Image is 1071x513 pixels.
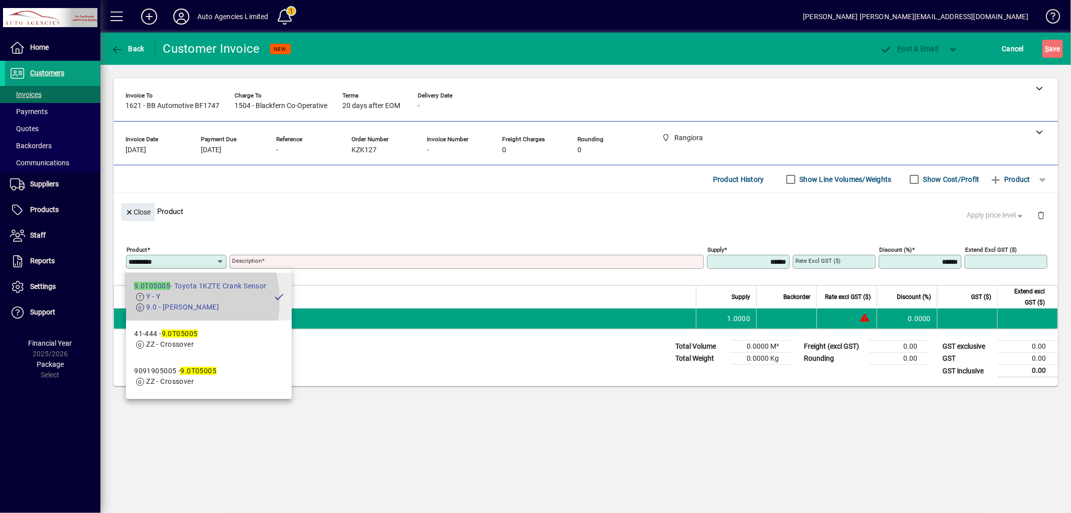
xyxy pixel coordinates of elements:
[5,137,100,154] a: Backorders
[152,291,164,302] span: Item
[427,146,429,154] span: -
[783,291,810,302] span: Backorder
[998,353,1058,365] td: 0.00
[1045,41,1060,57] span: ave
[670,341,731,353] td: Total Volume
[670,353,731,365] td: Total Weight
[234,102,327,110] span: 1504 - Blackfern Co-Operative
[276,146,278,154] span: -
[10,108,48,116] span: Payments
[274,46,287,52] span: NEW
[125,204,151,221] span: Close
[30,180,59,188] span: Suppliers
[133,8,165,26] button: Add
[898,45,902,53] span: P
[1000,40,1027,58] button: Cancel
[10,125,39,133] span: Quotes
[29,339,72,347] span: Financial Year
[108,40,147,58] button: Back
[713,171,764,187] span: Product History
[5,172,100,197] a: Suppliers
[1045,45,1049,53] span: S
[10,142,52,150] span: Backorders
[709,170,768,188] button: Product History
[121,203,155,221] button: Close
[879,246,912,253] mat-label: Discount (%)
[869,353,929,365] td: 0.00
[921,174,980,184] label: Show Cost/Profit
[877,309,937,329] td: 0.0000
[232,257,262,264] mat-label: Description
[1004,286,1045,308] span: Extend excl GST ($)
[937,341,998,353] td: GST exclusive
[5,274,100,299] a: Settings
[127,246,147,253] mat-label: Product
[10,159,69,167] span: Communications
[731,341,791,353] td: 0.0000 M³
[418,102,420,110] span: -
[5,249,100,274] a: Reports
[937,353,998,365] td: GST
[164,313,175,324] span: Rangiora
[971,291,991,302] span: GST ($)
[5,120,100,137] a: Quotes
[201,146,221,154] span: [DATE]
[118,207,158,216] app-page-header-button: Close
[30,231,46,239] span: Staff
[187,291,218,302] span: Description
[732,291,750,302] span: Supply
[5,154,100,171] a: Communications
[30,308,55,316] span: Support
[5,300,100,325] a: Support
[1002,41,1024,57] span: Cancel
[967,210,1025,221] span: Apply price level
[880,45,938,53] span: ost & Email
[351,146,377,154] span: KZK127
[5,223,100,248] a: Staff
[197,9,269,25] div: Auto Agencies Limited
[577,146,581,154] span: 0
[875,40,943,58] button: Post & Email
[30,43,49,51] span: Home
[30,206,59,214] span: Products
[5,103,100,120] a: Payments
[825,291,871,302] span: Rate excl GST ($)
[100,40,156,58] app-page-header-button: Back
[5,86,100,103] a: Invoices
[897,291,931,302] span: Discount (%)
[869,341,929,353] td: 0.00
[707,246,724,253] mat-label: Supply
[113,193,1058,230] div: Product
[165,8,197,26] button: Profile
[126,146,146,154] span: [DATE]
[963,207,1029,225] button: Apply price level
[502,146,506,154] span: 0
[30,282,56,290] span: Settings
[799,341,869,353] td: Freight (excl GST)
[111,45,145,53] span: Back
[803,9,1028,25] div: [PERSON_NAME] [PERSON_NAME][EMAIL_ADDRESS][DOMAIN_NAME]
[998,365,1058,377] td: 0.00
[10,90,42,98] span: Invoices
[795,257,841,264] mat-label: Rate excl GST ($)
[965,246,1017,253] mat-label: Extend excl GST ($)
[1029,203,1053,227] button: Delete
[937,365,998,377] td: GST inclusive
[799,353,869,365] td: Rounding
[1038,2,1058,35] a: Knowledge Base
[5,35,100,60] a: Home
[728,314,751,324] span: 1.0000
[126,102,219,110] span: 1621 - BB Automotive BF1747
[30,69,64,77] span: Customers
[30,257,55,265] span: Reports
[342,102,400,110] span: 20 days after EOM
[1029,211,1053,220] app-page-header-button: Delete
[798,174,892,184] label: Show Line Volumes/Weights
[1042,40,1063,58] button: Save
[37,360,64,368] span: Package
[163,41,260,57] div: Customer Invoice
[998,341,1058,353] td: 0.00
[731,353,791,365] td: 0.0000 Kg
[5,197,100,223] a: Products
